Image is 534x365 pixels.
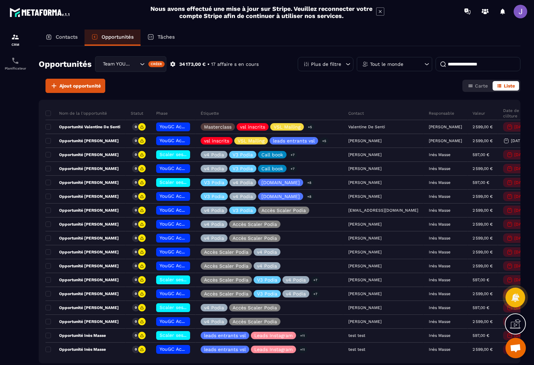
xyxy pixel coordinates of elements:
p: V3 Podia [233,152,253,157]
p: [DATE] [514,152,528,157]
p: Inès Masse [429,277,450,282]
p: v4 Podia [204,152,224,157]
p: Statut [131,111,143,116]
p: [DATE] [514,264,528,268]
p: 2 599,00 € [473,236,493,241]
p: Opportunité [PERSON_NAME] [45,208,119,213]
p: Date de clôture [503,108,531,119]
p: V3 Podia [204,180,224,185]
span: Ajout opportunité [59,82,101,89]
p: vsl inscrits [240,124,265,129]
p: V3 Podia [257,291,277,296]
p: v4 Podia [257,264,277,268]
span: Team YOUGC - Formations [101,60,131,68]
h2: Nous avons effectué une mise à jour sur Stripe. Veuillez reconnecter votre compte Stripe afin de ... [150,5,373,19]
p: +7 [311,290,320,297]
span: Carte [475,83,488,89]
p: V3 Podia [233,166,253,171]
p: 0 [135,236,137,241]
p: Call book [261,152,283,157]
p: vsl inscrits [204,138,229,143]
p: [DATE] [514,250,528,254]
p: Opportunité [PERSON_NAME] [45,194,119,199]
p: Nom de la l'opportunité [45,111,107,116]
p: +7 [288,165,297,172]
a: Opportunités [85,30,141,46]
p: Responsable [429,111,454,116]
p: 0 [135,347,137,352]
p: Accès Scaler Podia [204,277,248,282]
p: v4 Podia [257,250,277,254]
span: YouGC Academy [160,207,197,213]
a: Tâches [141,30,182,46]
p: [DATE] [511,138,524,143]
p: Opportunité [PERSON_NAME] [45,222,119,227]
span: YouGC Academy [160,263,197,268]
p: Opportunité [PERSON_NAME] [45,263,119,269]
span: YouGC Academy [160,249,197,254]
span: YouGC Academy [160,166,197,171]
p: 597,00 € [473,333,489,338]
p: Accès Scaler Podia [204,264,248,268]
p: [DATE] [514,124,528,129]
p: Inès Masse [429,291,450,296]
p: Accès Scaler Podia [233,236,277,241]
a: schedulerschedulerPlanificateur [2,52,29,75]
p: Opportunité Inès Masse [45,347,106,352]
p: Masterclass [204,124,232,129]
span: YouGC Academy [160,124,197,129]
p: 0 [135,152,137,157]
p: [DATE] [514,194,528,199]
p: Planificateur [2,66,29,70]
p: [DATE] [514,333,528,338]
p: 2 599,00 € [473,264,493,268]
p: Opportunité [PERSON_NAME] [45,166,119,171]
p: 597,00 € [473,180,489,185]
p: v4 Podia [204,305,224,310]
p: Leads Instagram [254,333,293,338]
p: Inès Masse [429,250,450,254]
p: +7 [311,276,320,284]
p: 0 [135,305,137,310]
span: Scaler ses revenus [160,277,203,282]
p: Opportunité [PERSON_NAME] [45,305,119,310]
img: logo [10,6,71,18]
p: 0 [135,222,137,227]
p: Accès Scaler Podia [204,291,248,296]
img: formation [11,33,19,41]
p: Inès Masse [429,347,450,352]
p: 0 [135,264,137,268]
p: 2 599,00 € [473,319,493,324]
p: [DOMAIN_NAME] [261,194,300,199]
p: +7 [288,151,297,158]
p: 2 599,00 € [473,250,493,254]
p: Tout le monde [370,62,403,66]
p: 0 [135,250,137,254]
p: leads entrants vsl [204,333,246,338]
p: Valeur [473,111,485,116]
p: Accès Scaler Podia [233,222,277,227]
p: [DATE] [514,222,528,227]
p: v4 Podia [204,236,224,241]
p: 0 [135,138,137,143]
p: [DOMAIN_NAME] [261,180,300,185]
p: VSL Mailing [274,124,300,129]
div: Ouvrir le chat [505,338,526,358]
span: Scaler ses revenus [160,179,203,185]
p: v4 Podia [286,291,306,296]
button: Ajout opportunité [45,79,105,93]
p: Accès Scaler Podia [233,319,277,324]
img: scheduler [11,57,19,65]
p: Étiquette [201,111,219,116]
p: v4 Podia [204,319,224,324]
p: Opportunités [102,34,134,40]
p: 0 [135,319,137,324]
p: [DATE] [514,277,528,282]
p: v4 Podia [204,222,224,227]
p: leads entrants vsl [273,138,315,143]
p: Contacts [56,34,78,40]
span: YouGC Academy [160,193,197,199]
p: [PERSON_NAME] [429,124,462,129]
a: formationformationCRM [2,28,29,52]
p: Inès Masse [429,222,450,227]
